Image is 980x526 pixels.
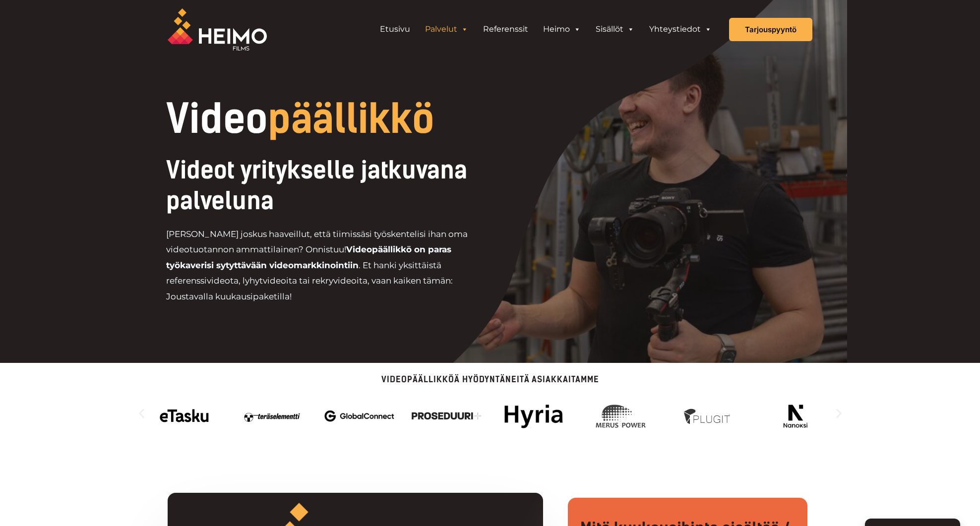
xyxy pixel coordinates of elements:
[268,95,434,143] span: päällikkö
[418,19,476,39] a: Palvelut
[412,399,482,433] div: 4 / 14
[476,19,536,39] a: Referenssit
[324,399,394,433] img: Videotuotantoa yritykselle jatkuvana palveluna hankkii mm. GlobalConnect
[673,399,743,433] img: Videotuotantoa yritykselle jatkuvana palveluna hankkii mm. Plugit
[135,394,845,433] div: Karuselli | Vieritys vaakasuunnassa: Vasen ja oikea nuoli
[150,399,220,433] div: 1 / 14
[237,399,307,433] div: 2 / 14
[760,399,830,433] img: nanoksi_logo
[135,375,845,384] p: Videopäällikköä hyödyntäneitä asiakkaitamme
[586,399,656,433] div: 6 / 14
[150,399,220,433] img: Videotuotantoa yritykselle jatkuvana palveluna hankkii mm. eTasku
[166,99,557,139] h1: Video
[499,399,569,433] img: hyria_heimo
[729,18,812,41] a: Tarjouspyyntö
[237,399,307,433] img: Videotuotantoa yritykselle jatkuvana palveluna hankkii mm. Teräselementti
[642,19,719,39] a: Yhteystiedot
[499,399,569,433] div: 5 / 14
[536,19,588,39] a: Heimo
[166,156,467,215] span: Videot yritykselle jatkuvana palveluna
[372,19,418,39] a: Etusivu
[412,399,482,433] img: Videotuotantoa yritykselle jatkuvana palveluna hankkii mm. Proseduuri
[586,399,656,433] img: Videotuotantoa yritykselle jatkuvana palveluna hankkii mm. Merus Power
[166,244,451,270] strong: Videopäällikkö on paras työkaverisi sytyttävään videomarkkinointiin
[324,399,394,433] div: 3 / 14
[168,8,267,51] img: Heimo Filmsin logo
[166,227,490,305] p: [PERSON_NAME] joskus haaveillut, että tiimissäsi työskentelisi ihan oma videotuotannon ammattilai...
[588,19,642,39] a: Sisällöt
[673,399,743,433] div: 7 / 14
[760,399,830,433] div: 8 / 14
[367,19,724,39] aside: Header Widget 1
